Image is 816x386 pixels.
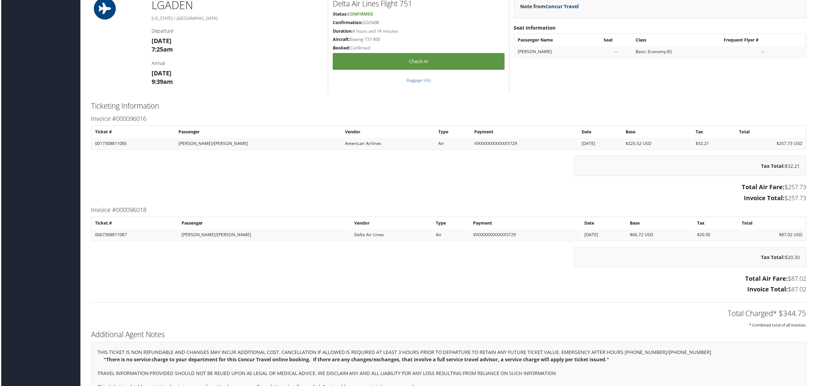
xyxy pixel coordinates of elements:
[175,127,341,138] th: Passenger
[90,183,807,192] h3: $257.73
[628,218,694,229] th: Base
[333,45,505,51] h5: Confirmed
[514,24,556,31] strong: Seat Information
[623,127,693,138] th: Base
[90,206,807,215] h3: Invoice #000096018
[151,45,172,53] strong: 7:25am
[722,34,807,45] th: Frequent Flyer #
[90,330,807,341] h2: Additional Agent Notes
[725,49,803,54] div: --
[746,275,789,283] strong: Total Air Fare:
[470,218,581,229] th: Payment
[333,45,350,51] strong: Booked:
[762,254,786,261] strong: Tax Total:
[515,34,601,45] th: Passenger Name
[693,127,736,138] th: Tax
[521,3,579,10] strong: Note from
[333,20,505,26] h5: GGO6BK
[175,138,341,149] td: [PERSON_NAME]/[PERSON_NAME]
[90,115,807,123] h3: Invoice #000096016
[472,127,579,138] th: Payment
[90,275,807,283] h3: $87.02
[737,127,807,138] th: Total
[90,286,807,294] h3: $87.02
[333,28,505,34] h5: 4 hours and 14 minutes
[546,3,579,10] a: Concur Travel
[91,230,177,241] td: 0067308811087
[178,218,351,229] th: Passenger
[90,194,807,203] h3: $257.73
[151,37,171,45] strong: [DATE]
[436,127,471,138] th: Type
[762,163,786,170] strong: Tax Total:
[579,127,623,138] th: Date
[633,46,721,57] td: Basic Economy (E)
[90,101,807,111] h2: Ticketing Information
[342,127,435,138] th: Vendor
[333,53,505,70] a: Check-in
[342,138,435,149] td: American Airlines
[740,218,807,229] th: Total
[151,27,323,34] h4: Departure
[351,218,432,229] th: Vendor
[151,78,172,86] strong: 9:39am
[333,36,505,42] h5: Boeing 737-800
[91,138,174,149] td: 0017308811085
[737,138,807,149] td: $257.73 USD
[333,36,350,42] strong: Aircraft:
[178,230,351,241] td: [PERSON_NAME]/[PERSON_NAME]
[470,230,581,241] td: VIXXXXXXXXXXXX3729
[333,20,362,25] strong: Confirmation:
[601,34,633,45] th: Seat
[693,138,736,149] td: $32.21
[347,11,373,17] span: Confirmed
[740,230,807,241] td: $87.02 USD
[579,138,623,149] td: [DATE]
[623,138,693,149] td: $225.52 USD
[433,218,470,229] th: Type
[91,218,177,229] th: Ticket #
[433,230,470,241] td: Air
[515,46,601,57] td: [PERSON_NAME]
[333,28,352,34] strong: Duration:
[743,183,786,192] strong: Total Air Fare:
[436,138,471,149] td: Air
[97,370,801,378] p: TRAVEL INFORMATION PROVIDED SHOULD NOT BE RELIED UPON AS LEGAL OR MEDICAL ADVICE. WE DISCLAIM ANY...
[582,230,627,241] td: [DATE]
[575,248,807,268] div: $20.30
[745,194,786,203] strong: Invoice Total:
[575,156,807,176] div: $32.21
[472,138,579,149] td: VIXXXXXXXXXXXX3729
[750,323,807,329] small: * Combined total of all invoices.
[151,69,171,77] strong: [DATE]
[695,218,739,229] th: Tax
[91,127,174,138] th: Ticket #
[151,60,323,67] h4: Arrival
[406,77,431,83] a: Baggage Info
[90,309,807,319] h2: Total Charged* $344.75
[748,286,789,294] strong: Invoice Total:
[151,15,323,21] h5: [US_STATE] / [GEOGRAPHIC_DATA]
[333,11,347,17] strong: Status:
[695,230,739,241] td: $20.30
[628,230,694,241] td: $66.72 USD
[351,230,432,241] td: Delta Air Lines
[633,34,721,45] th: Class
[582,218,627,229] th: Date
[604,49,630,54] div: --
[103,357,610,364] strong: "There is no service charge to your department for this Concur Travel online booking. If there ar...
